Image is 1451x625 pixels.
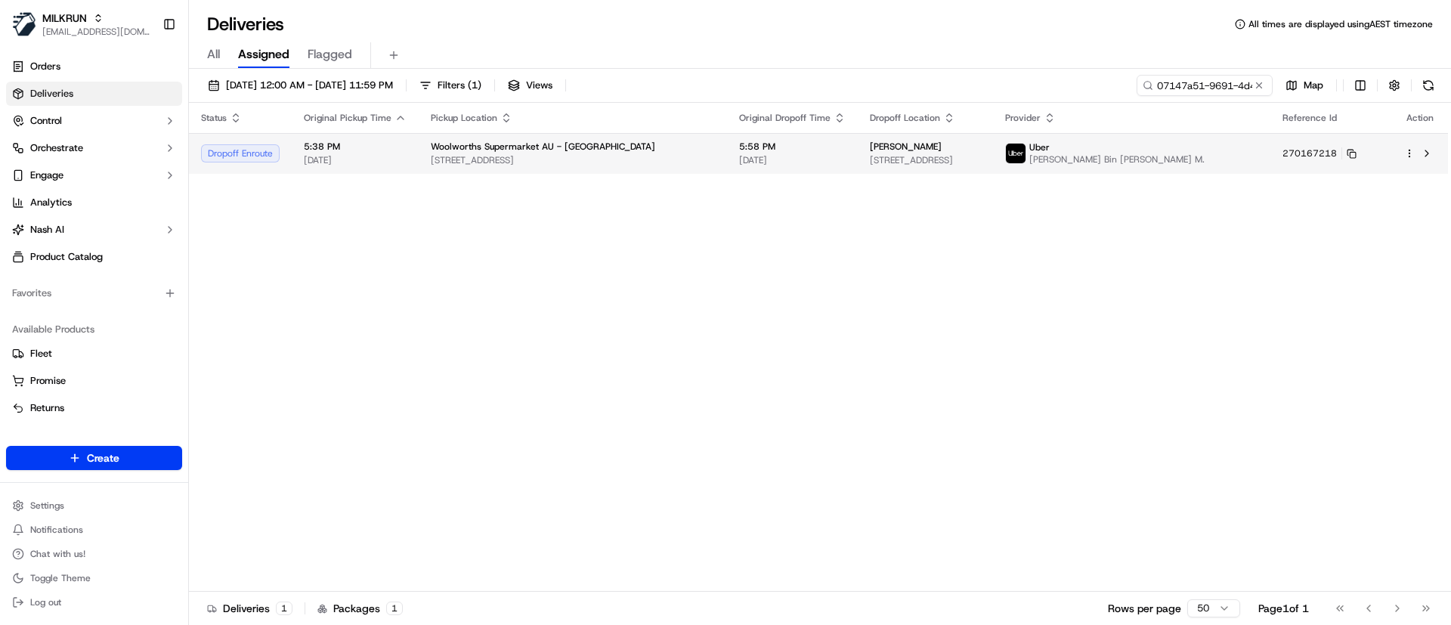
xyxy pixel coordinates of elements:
button: MILKRUN [42,11,87,26]
a: Fleet [12,347,176,360]
div: Favorites [6,281,182,305]
button: Views [501,75,559,96]
span: Promise [30,374,66,388]
p: Rows per page [1108,601,1181,616]
span: Create [87,450,119,466]
div: Deliveries [207,601,292,616]
h1: Deliveries [207,12,284,36]
div: Action [1404,112,1436,124]
button: Orchestrate [6,136,182,160]
span: [STREET_ADDRESS] [870,154,982,166]
div: 1 [386,602,403,615]
button: Chat with us! [6,543,182,565]
span: [DATE] [739,154,846,166]
span: All [207,45,220,63]
button: Log out [6,592,182,613]
button: Create [6,446,182,470]
span: Filters [438,79,481,92]
button: Filters(1) [413,75,488,96]
button: [DATE] 12:00 AM - [DATE] 11:59 PM [201,75,400,96]
span: Provider [1005,112,1041,124]
span: Map [1304,79,1323,92]
span: All times are displayed using AEST timezone [1248,18,1433,30]
button: MILKRUNMILKRUN[EMAIL_ADDRESS][DOMAIN_NAME] [6,6,156,42]
button: Engage [6,163,182,187]
span: Original Dropoff Time [739,112,831,124]
button: Toggle Theme [6,568,182,589]
button: [EMAIL_ADDRESS][DOMAIN_NAME] [42,26,150,38]
span: Uber [1029,141,1050,153]
span: Toggle Theme [30,572,91,584]
span: Engage [30,169,63,182]
span: Reference Id [1282,112,1337,124]
button: Promise [6,369,182,393]
span: [PERSON_NAME] [870,141,942,153]
span: Deliveries [30,87,73,101]
span: [STREET_ADDRESS] [431,154,715,166]
a: Analytics [6,190,182,215]
span: 5:38 PM [304,141,407,153]
span: [DATE] 12:00 AM - [DATE] 11:59 PM [226,79,393,92]
img: uber-new-logo.jpeg [1006,144,1026,163]
span: Woolworths Supermarket AU - [GEOGRAPHIC_DATA] [431,141,655,153]
span: ( 1 ) [468,79,481,92]
input: Type to search [1137,75,1273,96]
div: 1 [276,602,292,615]
span: Product Catalog [30,250,103,264]
span: Status [201,112,227,124]
a: Returns [12,401,176,415]
button: 270167218 [1282,147,1357,159]
span: Fleet [30,347,52,360]
button: Returns [6,396,182,420]
span: Settings [30,500,64,512]
span: Chat with us! [30,548,85,560]
button: Settings [6,495,182,516]
span: Orders [30,60,60,73]
a: Deliveries [6,82,182,106]
a: Orders [6,54,182,79]
button: Map [1279,75,1330,96]
button: Refresh [1418,75,1439,96]
span: Original Pickup Time [304,112,391,124]
span: Flagged [308,45,352,63]
span: Pickup Location [431,112,497,124]
button: Notifications [6,519,182,540]
span: 5:58 PM [739,141,846,153]
div: Available Products [6,317,182,342]
span: Dropoff Location [870,112,940,124]
span: Notifications [30,524,83,536]
button: Control [6,109,182,133]
span: Orchestrate [30,141,83,155]
a: Product Catalog [6,245,182,269]
span: Assigned [238,45,289,63]
button: Nash AI [6,218,182,242]
span: Views [526,79,552,92]
span: Control [30,114,62,128]
div: Packages [317,601,403,616]
span: [PERSON_NAME] Bin [PERSON_NAME] M. [1029,153,1205,166]
img: MILKRUN [12,12,36,36]
span: Analytics [30,196,72,209]
button: Fleet [6,342,182,366]
a: Promise [12,374,176,388]
span: [DATE] [304,154,407,166]
div: Page 1 of 1 [1258,601,1309,616]
span: Nash AI [30,223,64,237]
span: Log out [30,596,61,608]
span: Returns [30,401,64,415]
